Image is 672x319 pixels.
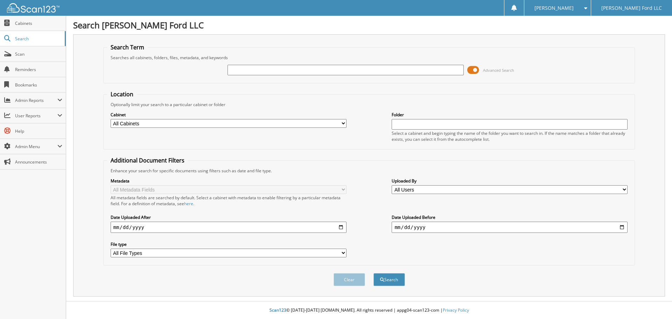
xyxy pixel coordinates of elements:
[107,157,188,164] legend: Additional Document Filters
[15,97,57,103] span: Admin Reports
[334,273,365,286] button: Clear
[107,90,137,98] legend: Location
[107,102,631,108] div: Optionally limit your search to a particular cabinet or folder
[107,43,148,51] legend: Search Term
[392,222,628,233] input: end
[392,214,628,220] label: Date Uploaded Before
[184,201,193,207] a: here
[111,222,346,233] input: start
[7,3,59,13] img: scan123-logo-white.svg
[15,128,62,134] span: Help
[392,130,628,142] div: Select a cabinet and begin typing the name of the folder you want to search in. If the name match...
[107,168,631,174] div: Enhance your search for specific documents using filters such as date and file type.
[73,19,665,31] h1: Search [PERSON_NAME] Ford LLC
[601,6,662,10] span: [PERSON_NAME] Ford LLC
[111,214,346,220] label: Date Uploaded After
[269,307,286,313] span: Scan123
[111,178,346,184] label: Metadata
[111,241,346,247] label: File type
[534,6,574,10] span: [PERSON_NAME]
[392,112,628,118] label: Folder
[15,159,62,165] span: Announcements
[373,273,405,286] button: Search
[111,195,346,207] div: All metadata fields are searched by default. Select a cabinet with metadata to enable filtering b...
[483,68,514,73] span: Advanced Search
[15,113,57,119] span: User Reports
[111,112,346,118] label: Cabinet
[15,51,62,57] span: Scan
[15,144,57,150] span: Admin Menu
[15,20,62,26] span: Cabinets
[392,178,628,184] label: Uploaded By
[15,36,61,42] span: Search
[107,55,631,61] div: Searches all cabinets, folders, files, metadata, and keywords
[443,307,469,313] a: Privacy Policy
[15,82,62,88] span: Bookmarks
[66,302,672,319] div: © [DATE]-[DATE] [DOMAIN_NAME]. All rights reserved | appg04-scan123-com |
[15,67,62,72] span: Reminders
